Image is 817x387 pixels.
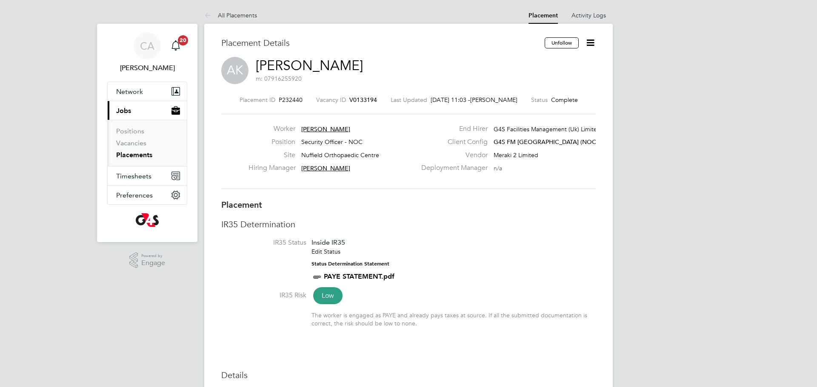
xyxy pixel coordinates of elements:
[178,35,188,45] span: 20
[221,37,538,48] h3: Placement Details
[416,138,488,147] label: Client Config
[221,219,596,230] h3: IR35 Determination
[301,151,379,159] span: Nuffield Orthopaedic Centre
[494,151,538,159] span: Meraki 2 Limited
[204,11,257,19] a: All Placements
[116,172,151,180] span: Timesheets
[116,191,153,199] span: Preferences
[141,252,165,260] span: Powered by
[249,124,295,133] label: Worker
[221,291,306,300] label: IR35 Risk
[256,75,302,82] span: m: 07916255920
[391,96,427,104] label: Last Updated
[240,96,275,104] label: Placement ID
[221,57,249,84] span: AK
[108,120,187,166] div: Jobs
[316,96,346,104] label: Vacancy ID
[116,88,143,96] span: Network
[167,32,184,59] a: 20
[107,63,187,73] span: Chyrie Anderson
[416,164,488,172] label: Deployment Manager
[108,167,187,185] button: Timesheets
[108,82,187,101] button: Network
[531,96,548,104] label: Status
[324,272,394,280] a: PAYE STATEMENT.pdf
[116,127,144,135] a: Positions
[107,213,187,227] a: Go to home page
[416,151,488,160] label: Vendor
[349,96,377,104] span: V0133194
[311,311,596,327] div: The worker is engaged as PAYE and already pays taxes at source. If all the submitted documentatio...
[107,32,187,73] a: CA[PERSON_NAME]
[311,238,345,246] span: Inside IR35
[494,125,601,133] span: G4S Facilities Management (Uk) Limited
[416,124,488,133] label: End Hirer
[97,24,197,242] nav: Main navigation
[301,125,350,133] span: [PERSON_NAME]
[256,57,363,74] a: [PERSON_NAME]
[140,40,154,51] span: CA
[221,370,596,381] h3: Details
[136,213,159,227] img: g4s-logo-retina.png
[249,151,295,160] label: Site
[494,138,635,146] span: G4S FM [GEOGRAPHIC_DATA] (NOC) - Operational
[249,164,295,172] label: Hiring Manager
[311,248,340,255] a: Edit Status
[221,238,306,247] label: IR35 Status
[431,96,470,104] span: [DATE] 11:03 -
[116,151,152,159] a: Placements
[494,164,502,172] span: n/a
[313,287,343,304] span: Low
[141,260,165,267] span: Engage
[221,200,262,210] b: Placement
[249,138,295,147] label: Position
[301,164,350,172] span: [PERSON_NAME]
[551,96,578,104] span: Complete
[571,11,606,19] a: Activity Logs
[528,12,558,19] a: Placement
[108,186,187,204] button: Preferences
[279,96,303,104] span: P232440
[108,101,187,120] button: Jobs
[116,107,131,115] span: Jobs
[545,37,579,48] button: Unfollow
[116,139,146,147] a: Vacancies
[129,252,166,268] a: Powered byEngage
[311,261,389,267] strong: Status Determination Statement
[470,96,517,104] span: [PERSON_NAME]
[301,138,363,146] span: Security Officer - NOC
